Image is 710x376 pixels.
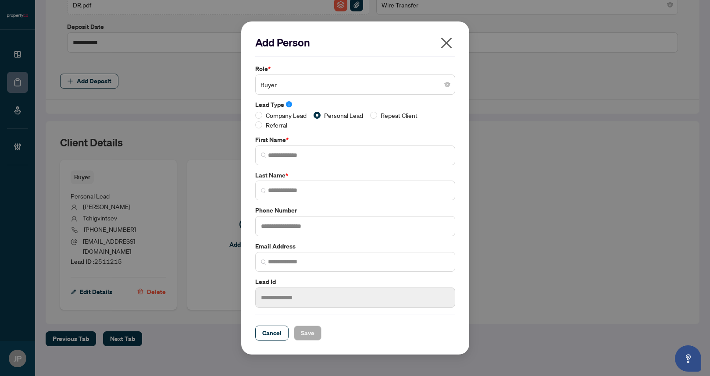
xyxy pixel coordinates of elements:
[261,259,266,265] img: search_icon
[321,110,367,120] span: Personal Lead
[255,35,455,50] h2: Add Person
[439,36,453,50] span: close
[261,153,266,158] img: search_icon
[255,170,455,180] label: Last Name
[261,188,266,193] img: search_icon
[262,110,310,120] span: Company Lead
[255,135,455,145] label: First Name
[262,326,282,340] span: Cancel
[262,120,291,130] span: Referral
[260,76,450,93] span: Buyer
[255,277,455,287] label: Lead Id
[255,241,455,251] label: Email Address
[445,82,450,87] span: close-circle
[255,64,455,74] label: Role
[255,100,455,110] label: Lead Type
[286,101,292,107] span: info-circle
[255,206,455,215] label: Phone Number
[294,326,321,341] button: Save
[255,326,289,341] button: Cancel
[675,345,701,372] button: Open asap
[377,110,421,120] span: Repeat Client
